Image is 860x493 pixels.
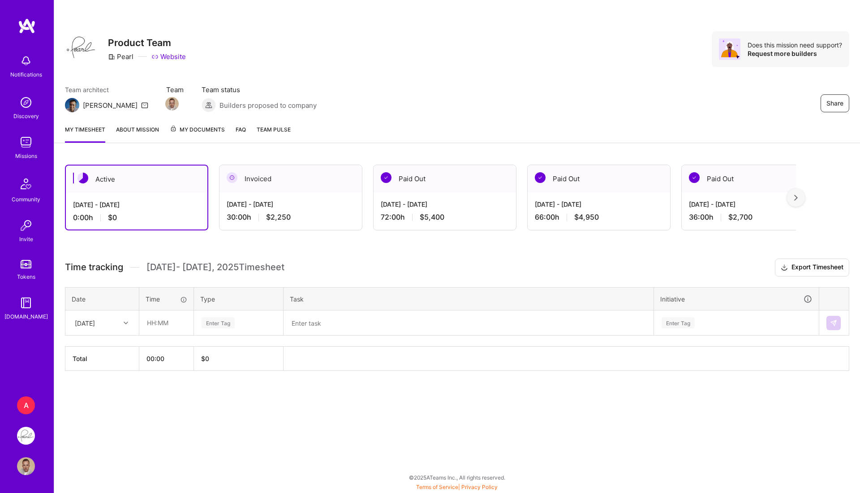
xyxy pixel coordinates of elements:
a: My Documents [170,125,225,143]
div: [DATE] - [DATE] [689,200,817,209]
i: icon Mail [141,102,148,109]
span: Team [166,85,184,94]
div: Invoiced [219,165,362,192]
img: right [794,195,798,201]
div: Invite [19,234,33,244]
span: $2,250 [266,212,291,222]
div: Paid Out [374,165,516,192]
img: Avatar [719,38,740,60]
th: Total [65,347,139,371]
div: [DATE] - [DATE] [535,200,663,209]
button: Share [821,94,849,112]
div: 36:00 h [689,212,817,222]
div: [DATE] - [DATE] [227,200,355,209]
img: guide book [17,294,35,312]
div: [DATE] - [DATE] [381,200,509,209]
div: Tokens [17,272,35,281]
span: [DATE] - [DATE] , 2025 Timesheet [146,262,284,273]
button: Export Timesheet [775,259,849,276]
img: Paid Out [689,172,700,183]
div: Discovery [13,111,39,121]
img: Submit [830,319,837,327]
div: A [17,396,35,414]
img: teamwork [17,133,35,151]
img: logo [18,18,36,34]
div: Time [146,294,187,304]
img: Paid Out [381,172,391,183]
div: 72:00 h [381,212,509,222]
span: Team Pulse [257,126,291,133]
img: Active [77,173,88,183]
span: Team architect [65,85,148,94]
div: Paid Out [682,165,824,192]
img: Invite [17,217,35,234]
div: Missions [15,151,37,161]
a: My timesheet [65,125,105,143]
img: bell [17,52,35,70]
img: Paid Out [535,172,546,183]
img: Company Logo [65,31,97,64]
a: Website [151,52,186,61]
div: Request more builders [748,49,842,58]
span: $5,400 [420,212,444,222]
div: [DATE] - [DATE] [73,200,200,209]
span: Team status [202,85,317,94]
th: Task [284,287,654,310]
span: Builders proposed to company [219,101,317,110]
a: Pearl: Product Team [15,427,37,445]
img: Community [15,173,37,195]
a: User Avatar [15,457,37,475]
a: Team Member Avatar [166,96,178,111]
h3: Product Team [108,37,186,48]
a: Privacy Policy [461,484,498,490]
span: | [416,484,498,490]
div: [DATE] [75,318,95,327]
div: 30:00 h [227,212,355,222]
img: discovery [17,93,35,111]
th: Date [65,287,139,310]
i: icon CompanyGray [108,53,115,60]
input: HH:MM [140,311,193,335]
span: $2,700 [728,212,752,222]
th: 00:00 [139,347,194,371]
div: Notifications [10,70,42,79]
span: $0 [108,213,117,222]
span: $ 0 [201,355,209,362]
div: [PERSON_NAME] [83,101,138,110]
a: Terms of Service [416,484,458,490]
div: Initiative [660,294,813,304]
span: $4,950 [574,212,599,222]
a: A [15,396,37,414]
div: [DOMAIN_NAME] [4,312,48,321]
span: Share [826,99,843,108]
a: About Mission [116,125,159,143]
img: User Avatar [17,457,35,475]
span: Time tracking [65,262,123,273]
div: Paid Out [528,165,670,192]
i: icon Chevron [124,321,128,325]
a: Team Pulse [257,125,291,143]
div: Active [66,166,207,193]
img: Team Member Avatar [165,97,179,110]
div: Pearl [108,52,133,61]
div: Enter Tag [202,316,235,330]
img: Invoiced [227,172,237,183]
div: © 2025 ATeams Inc., All rights reserved. [54,466,860,489]
div: Enter Tag [662,316,695,330]
img: Pearl: Product Team [17,427,35,445]
a: FAQ [236,125,246,143]
img: Team Architect [65,98,79,112]
i: icon Download [781,263,788,272]
span: My Documents [170,125,225,135]
th: Type [194,287,284,310]
div: Does this mission need support? [748,41,842,49]
img: Builders proposed to company [202,98,216,112]
div: Community [12,195,40,204]
div: 66:00 h [535,212,663,222]
img: tokens [21,260,31,268]
div: 0:00 h [73,213,200,222]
